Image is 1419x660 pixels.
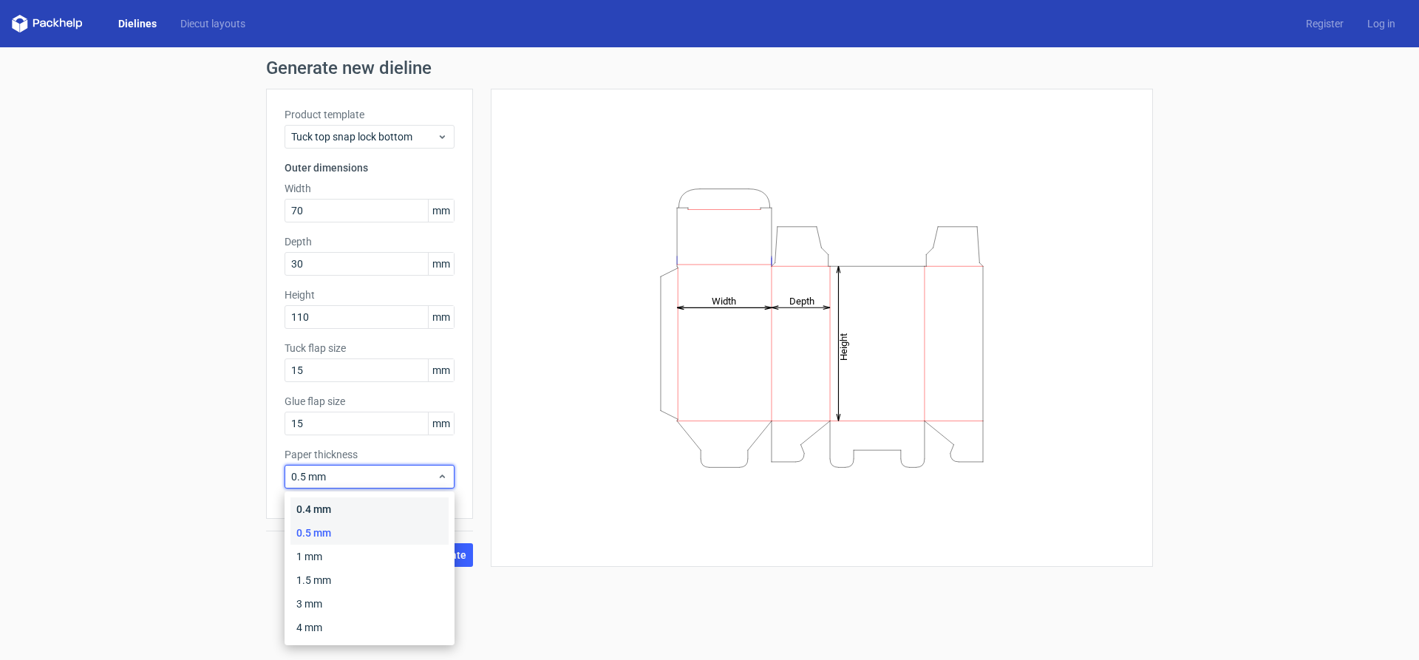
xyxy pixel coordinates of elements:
label: Paper thickness [285,447,455,462]
div: 1.5 mm [290,568,449,592]
tspan: Depth [789,295,814,306]
label: Height [285,288,455,302]
label: Glue flap size [285,394,455,409]
span: 0.5 mm [291,469,437,484]
div: 4 mm [290,616,449,639]
h1: Generate new dieline [266,59,1153,77]
span: mm [428,359,454,381]
div: 3 mm [290,592,449,616]
span: mm [428,200,454,222]
span: mm [428,306,454,328]
a: Dielines [106,16,169,31]
span: mm [428,412,454,435]
a: Log in [1355,16,1407,31]
a: Register [1294,16,1355,31]
tspan: Width [712,295,736,306]
label: Product template [285,107,455,122]
a: Diecut layouts [169,16,257,31]
label: Tuck flap size [285,341,455,355]
label: Depth [285,234,455,249]
label: Width [285,181,455,196]
h3: Outer dimensions [285,160,455,175]
span: Tuck top snap lock bottom [291,129,437,144]
span: mm [428,253,454,275]
tspan: Height [838,333,849,360]
div: 0.4 mm [290,497,449,521]
div: 1 mm [290,545,449,568]
div: 0.5 mm [290,521,449,545]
